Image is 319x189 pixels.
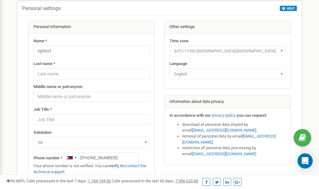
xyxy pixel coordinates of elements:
[29,21,155,33] div: Personal information
[22,6,61,11] h5: Personal settings
[34,91,150,102] input: Middle name or patronymic
[34,107,52,113] label: Job Title *
[34,130,52,136] label: Salutation
[165,21,291,33] div: Other settings
[34,68,150,79] input: Last name
[169,38,188,44] label: Time zone
[88,179,111,183] u: 1 744 194,00
[34,163,146,174] a: contact the technical support
[109,163,122,168] a: verify it
[172,47,284,56] span: (UTC-11:00) Pacific/Midway
[64,152,139,163] input: +1-800-555-55-55
[182,134,276,145] a: [EMAIL_ADDRESS][DOMAIN_NAME]
[182,133,286,145] li: removal of personal data by email ,
[34,155,63,161] label: Phone number *
[298,153,313,168] div: Open Intercom Messenger
[192,151,256,156] a: [EMAIL_ADDRESS][DOMAIN_NAME]
[34,61,55,67] label: Last name *
[34,45,150,56] input: Name
[169,113,211,118] strong: In accordance with our
[34,84,83,90] label: Middle name or patronymic
[280,6,297,11] button: HELP
[182,145,286,157] li: restriction of personal data processing by email .
[26,179,111,183] span: Calls processed in the last 7 days :
[34,38,47,44] label: Name *
[237,113,267,118] strong: you can request:
[172,70,284,79] span: English
[212,113,236,118] a: privacy policy
[64,153,78,163] div: Telephone country code
[34,137,150,148] span: Mr.
[169,68,286,79] span: English
[36,138,148,147] span: Mr.
[169,61,187,67] label: Language
[112,179,198,183] span: Calls processed in the last 30 days :
[165,96,291,108] div: Information about data privacy
[182,122,286,133] li: download of personal data shared by email ,
[6,179,25,183] span: 99,989%
[192,128,256,133] a: [EMAIL_ADDRESS][DOMAIN_NAME]
[169,45,286,56] span: (UTC-11:00) Pacific/Midway
[175,179,198,183] u: 7 596 625,00
[34,163,150,175] p: Your phone number is not verified. You can or
[34,114,150,125] input: Job Title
